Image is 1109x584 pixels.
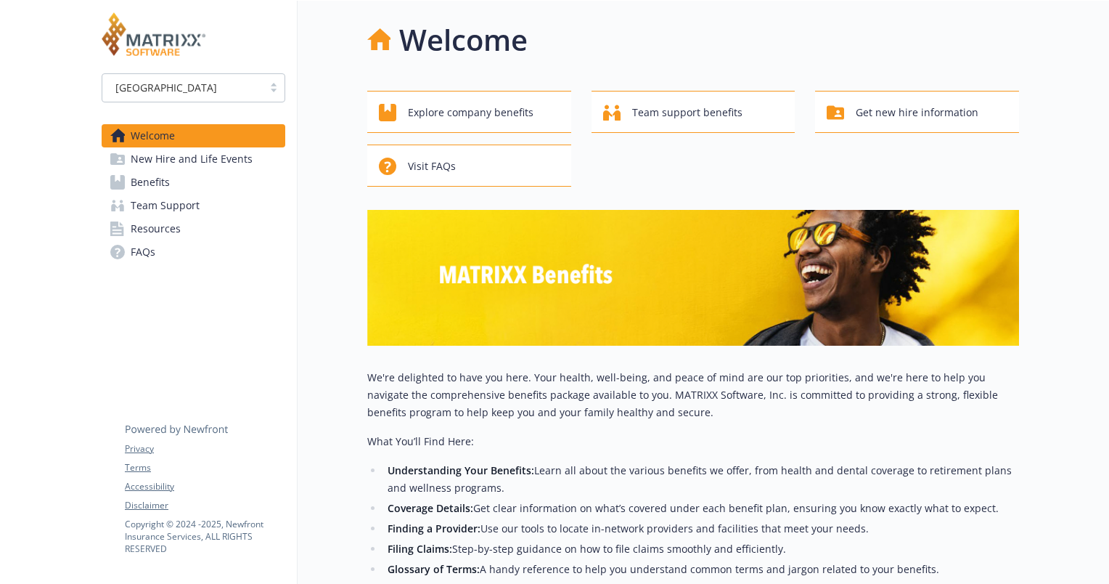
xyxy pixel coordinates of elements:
[383,462,1019,497] li: Learn all about the various benefits we offer, from health and dental coverage to retirement plan...
[125,461,285,474] a: Terms
[815,91,1019,133] button: Get new hire information
[102,194,285,217] a: Team Support
[632,99,742,126] span: Team support benefits
[102,147,285,171] a: New Hire and Life Events
[856,99,978,126] span: Get new hire information
[388,501,473,515] strong: Coverage Details:
[102,240,285,264] a: FAQs
[399,18,528,62] h1: Welcome
[131,124,175,147] span: Welcome
[383,500,1019,517] li: Get clear information on what’s covered under each benefit plan, ensuring you know exactly what t...
[383,561,1019,578] li: A handy reference to help you understand common terms and jargon related to your benefits.
[102,171,285,194] a: Benefits
[408,99,533,126] span: Explore company benefits
[131,240,155,264] span: FAQs
[125,480,285,493] a: Accessibility
[125,442,285,455] a: Privacy
[388,522,480,535] strong: Finding a Provider:
[367,369,1019,421] p: We're delighted to have you here. Your health, well-being, and peace of mind are our top prioriti...
[367,210,1019,346] img: overview page banner
[131,171,170,194] span: Benefits
[367,145,571,187] button: Visit FAQs
[110,80,255,95] span: [GEOGRAPHIC_DATA]
[131,147,253,171] span: New Hire and Life Events
[383,540,1019,558] li: Step-by-step guidance on how to file claims smoothly and efficiently.
[125,499,285,512] a: Disclaimer
[131,217,181,240] span: Resources
[367,91,571,133] button: Explore company benefits
[388,463,534,477] strong: Understanding Your Benefits:
[367,433,1019,450] p: What You’ll Find Here:
[408,153,456,180] span: Visit FAQs
[102,217,285,240] a: Resources
[383,520,1019,538] li: Use our tools to locate in-network providers and facilities that meet your needs.
[131,194,200,217] span: Team Support
[125,518,285,555] p: Copyright © 2024 - 2025 , Newfront Insurance Services, ALL RIGHTS RESERVED
[388,562,480,576] strong: Glossary of Terms:
[115,80,217,95] span: [GEOGRAPHIC_DATA]
[388,542,452,556] strong: Filing Claims:
[102,124,285,147] a: Welcome
[592,91,795,133] button: Team support benefits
